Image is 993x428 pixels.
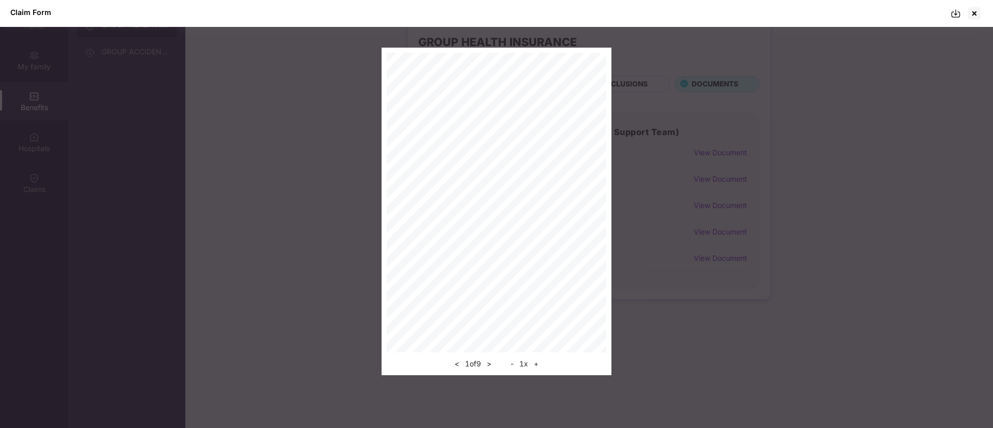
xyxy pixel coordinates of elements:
[507,358,542,370] div: 1 x
[951,8,961,19] img: svg+xml;base64,PHN2ZyBpZD0iRG93bmxvYWQtMzJ4MzIiIHhtbG5zPSJodHRwOi8vd3d3LnczLm9yZy8yMDAwL3N2ZyIgd2...
[531,358,542,370] button: +
[10,8,51,17] div: Claim Form
[507,358,517,370] button: -
[484,358,494,370] button: >
[451,358,462,370] button: <
[451,358,494,370] div: 1 of 9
